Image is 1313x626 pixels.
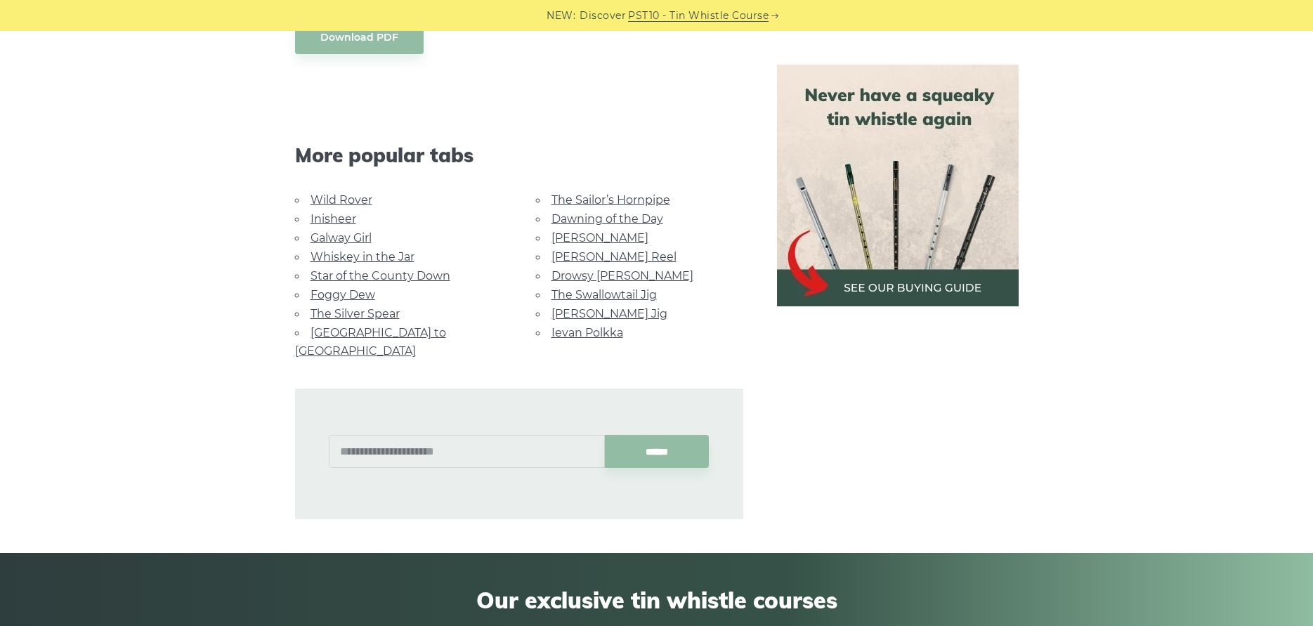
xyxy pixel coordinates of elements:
[295,326,446,358] a: [GEOGRAPHIC_DATA] to [GEOGRAPHIC_DATA]
[311,231,372,244] a: Galway Girl
[551,250,677,263] a: [PERSON_NAME] Reel
[551,269,693,282] a: Drowsy [PERSON_NAME]
[311,250,414,263] a: Whiskey in the Jar
[551,212,663,226] a: Dawning of the Day
[311,212,356,226] a: Inisheer
[580,8,626,24] span: Discover
[551,326,623,339] a: Ievan Polkka
[551,231,648,244] a: [PERSON_NAME]
[777,65,1019,306] img: tin whistle buying guide
[551,307,667,320] a: [PERSON_NAME] Jig
[295,143,743,167] span: More popular tabs
[551,193,670,207] a: The Sailor’s Hornpipe
[628,8,769,24] a: PST10 - Tin Whistle Course
[551,288,657,301] a: The Swallowtail Jig
[311,193,372,207] a: Wild Rover
[311,288,375,301] a: Foggy Dew
[547,8,575,24] span: NEW:
[261,587,1053,613] span: Our exclusive tin whistle courses
[311,269,450,282] a: Star of the County Down
[311,307,400,320] a: The Silver Spear
[295,21,424,54] a: Download PDF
